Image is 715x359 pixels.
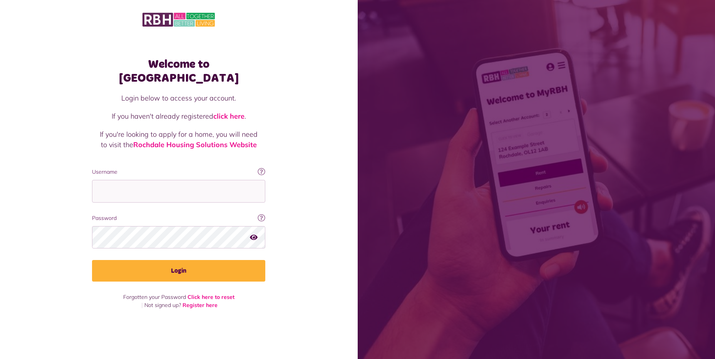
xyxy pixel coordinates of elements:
[213,112,244,121] a: click here
[133,140,257,149] a: Rochdale Housing Solutions Website
[188,294,234,300] a: Click here to reset
[183,302,218,309] a: Register here
[92,57,265,85] h1: Welcome to [GEOGRAPHIC_DATA]
[123,294,186,300] span: Forgotten your Password
[92,260,265,282] button: Login
[100,93,258,103] p: Login below to access your account.
[100,129,258,150] p: If you're looking to apply for a home, you will need to visit the
[92,168,265,176] label: Username
[100,111,258,121] p: If you haven't already registered .
[92,214,265,222] label: Password
[144,302,181,309] span: Not signed up?
[142,12,215,28] img: MyRBH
